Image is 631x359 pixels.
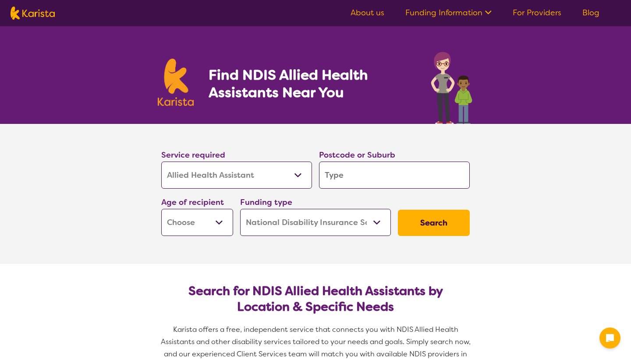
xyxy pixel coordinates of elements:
input: Type [319,162,470,189]
h1: Find NDIS Allied Health Assistants Near You [209,66,401,101]
label: Age of recipient [161,197,224,208]
a: For Providers [513,7,561,18]
img: Karista logo [158,59,194,106]
a: About us [351,7,384,18]
a: Funding Information [405,7,492,18]
label: Service required [161,150,225,160]
img: allied-health-assistant [429,47,473,124]
button: Search [398,210,470,236]
h2: Search for NDIS Allied Health Assistants by Location & Specific Needs [168,283,463,315]
img: Karista logo [11,7,55,20]
label: Funding type [240,197,292,208]
a: Blog [582,7,599,18]
label: Postcode or Suburb [319,150,395,160]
